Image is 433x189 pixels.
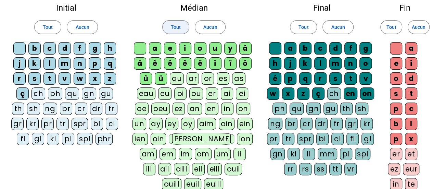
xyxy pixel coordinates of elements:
div: é [164,57,176,70]
div: th [340,103,353,115]
button: Aucun [195,20,226,34]
div: on [236,103,250,115]
div: il [233,148,246,160]
span: Aucun [75,23,89,31]
div: gl [32,133,44,145]
div: m [329,57,342,70]
div: x [282,87,294,100]
div: ail [158,163,171,175]
button: Aucun [67,20,98,34]
div: gu [323,103,338,115]
button: Tout [162,20,189,34]
div: ai [221,87,233,100]
div: vr [344,163,357,175]
div: ein [237,118,253,130]
div: ch [31,87,45,100]
div: ï [224,57,237,70]
div: er [206,87,218,100]
div: or [202,72,214,85]
div: p [89,57,101,70]
div: n [74,57,86,70]
div: k [28,57,41,70]
div: ien [132,133,148,145]
div: ay [149,118,163,130]
div: ouil [225,163,242,175]
div: m [59,57,71,70]
div: j [284,57,296,70]
h2: Initial [11,4,121,12]
div: z [297,87,309,100]
h2: Médian [132,4,256,12]
div: gl [361,133,374,145]
div: sh [355,103,368,115]
div: ü [155,72,167,85]
button: Tout [290,20,317,34]
div: h [269,57,281,70]
div: bl [316,133,329,145]
div: ph [48,87,62,100]
div: phr [95,133,113,145]
div: ei [236,87,248,100]
div: ey [165,118,178,130]
div: a [284,42,296,55]
div: c [405,103,417,115]
div: s [28,72,41,85]
div: v [59,72,71,85]
div: eu [158,87,171,100]
div: c [314,42,327,55]
div: spl [77,133,93,145]
div: p [390,133,402,145]
div: ss [314,163,327,175]
div: w [74,72,86,85]
div: er [390,148,402,160]
div: in [221,103,233,115]
span: Tout [386,23,396,31]
div: b [299,42,311,55]
div: gr [11,118,24,130]
div: pr [41,118,54,130]
div: ç [312,87,324,100]
div: im [179,148,192,160]
div: ll [303,148,315,160]
div: au [170,72,184,85]
span: Aucun [203,23,217,31]
div: dr [90,103,102,115]
div: es [217,72,229,85]
div: ou [189,87,203,100]
div: aill [174,163,189,175]
div: g [89,42,101,55]
div: g [359,42,372,55]
div: fr [105,103,117,115]
div: dr [315,118,328,130]
div: pl [340,148,352,160]
div: om [195,148,212,160]
div: q [104,57,116,70]
span: Tout [43,23,53,31]
div: cr [75,103,87,115]
div: um [214,148,231,160]
div: ion [237,133,253,145]
div: eur [403,163,419,175]
div: è [149,57,161,70]
div: d [59,42,71,55]
div: n [344,57,357,70]
div: l [43,57,56,70]
button: Tout [380,20,402,34]
div: e [164,42,176,55]
div: mm [318,148,337,160]
span: Aucun [412,23,425,31]
span: Aucun [331,23,345,31]
div: t [405,87,417,100]
span: Tout [298,23,308,31]
div: î [209,57,221,70]
div: u [209,42,221,55]
div: oeu [151,103,170,115]
div: v [359,72,372,85]
div: d [329,42,342,55]
div: eill [207,163,222,175]
div: o [359,57,372,70]
div: t [344,72,357,85]
div: sh [27,103,40,115]
div: é [269,72,281,85]
div: à [239,42,252,55]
